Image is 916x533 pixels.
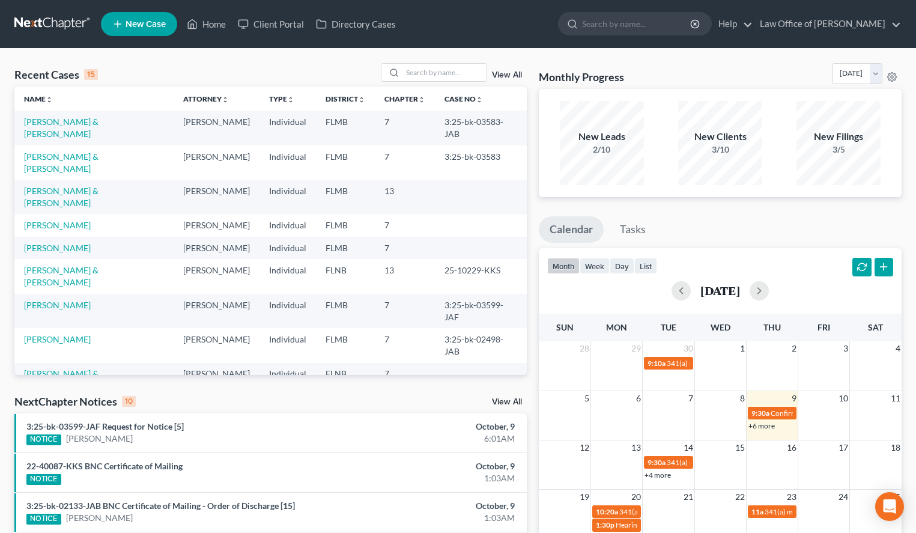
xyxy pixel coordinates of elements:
[174,111,259,145] td: [PERSON_NAME]
[26,501,295,511] a: 3:25-bk-02133-JAB BNC Certificate of Mailing - Order of Discharge [15]
[259,237,316,259] td: Individual
[46,96,53,103] i: unfold_more
[610,258,634,274] button: day
[259,363,316,397] td: Individual
[181,13,232,35] a: Home
[26,461,183,471] a: 22-40087-KKS BNC Certificate of Mailing
[183,94,229,103] a: Attorneyunfold_more
[310,13,402,35] a: Directory Cases
[596,520,614,529] span: 1:30p
[24,334,91,344] a: [PERSON_NAME]
[444,94,483,103] a: Case Nounfold_more
[26,421,184,431] a: 3:25-bk-03599-JAF Request for Notice [5]
[786,490,798,504] span: 23
[682,490,694,504] span: 21
[174,294,259,328] td: [PERSON_NAME]
[875,492,904,521] div: Open Intercom Messenger
[739,341,746,356] span: 1
[596,507,618,516] span: 10:20a
[375,259,435,293] td: 13
[890,490,902,504] span: 25
[435,259,527,293] td: 25-10229-KKS
[667,458,820,467] span: 341(a) meeting of creditors for [PERSON_NAME]
[174,259,259,293] td: [PERSON_NAME]
[539,216,604,243] a: Calendar
[24,94,53,103] a: Nameunfold_more
[619,507,735,516] span: 341(a) meeting for [PERSON_NAME]
[435,145,527,180] td: 3:25-bk-03583
[24,300,91,310] a: [PERSON_NAME]
[232,13,310,35] a: Client Portal
[582,13,692,35] input: Search by name...
[817,322,830,332] span: Fri
[360,500,515,512] div: October, 9
[435,294,527,328] td: 3:25-bk-03599-JAF
[868,322,883,332] span: Sat
[287,96,294,103] i: unfold_more
[26,514,61,525] div: NOTICE
[790,391,798,406] span: 9
[634,258,657,274] button: list
[174,145,259,180] td: [PERSON_NAME]
[402,64,487,81] input: Search by name...
[358,96,365,103] i: unfold_more
[384,94,425,103] a: Chapterunfold_more
[316,363,375,397] td: FLNB
[763,322,781,332] span: Thu
[259,111,316,145] td: Individual
[360,433,515,445] div: 6:01AM
[126,20,166,29] span: New Case
[316,237,375,259] td: FLMB
[259,328,316,362] td: Individual
[796,144,881,156] div: 3/5
[765,507,881,516] span: 341(a) meeting for [PERSON_NAME]
[360,472,515,484] div: 1:03AM
[734,440,746,455] span: 15
[796,130,881,144] div: New Filings
[837,490,849,504] span: 24
[687,391,694,406] span: 7
[375,180,435,214] td: 13
[259,145,316,180] td: Individual
[661,322,676,332] span: Tue
[66,433,133,445] a: [PERSON_NAME]
[894,341,902,356] span: 4
[583,391,590,406] span: 5
[14,394,136,409] div: NextChapter Notices
[648,458,666,467] span: 9:30a
[316,111,375,145] td: FLMB
[645,471,671,480] a: +4 more
[837,391,849,406] span: 10
[492,398,522,406] a: View All
[580,258,610,274] button: week
[14,67,98,82] div: Recent Cases
[560,144,644,156] div: 2/10
[556,322,574,332] span: Sun
[578,490,590,504] span: 19
[26,434,61,445] div: NOTICE
[751,409,769,418] span: 9:30a
[786,440,798,455] span: 16
[259,259,316,293] td: Individual
[630,490,642,504] span: 20
[578,440,590,455] span: 12
[259,294,316,328] td: Individual
[316,294,375,328] td: FLMB
[375,328,435,362] td: 7
[630,440,642,455] span: 13
[667,359,783,368] span: 341(a) meeting for [PERSON_NAME]
[771,409,907,418] span: Confirmation hearing for [PERSON_NAME]
[269,94,294,103] a: Typeunfold_more
[174,237,259,259] td: [PERSON_NAME]
[375,294,435,328] td: 7
[560,130,644,144] div: New Leads
[748,421,775,430] a: +6 more
[712,13,753,35] a: Help
[316,215,375,237] td: FLMB
[842,341,849,356] span: 3
[122,396,136,407] div: 10
[616,520,709,529] span: Hearing for [PERSON_NAME]
[316,259,375,293] td: FLNB
[26,474,61,485] div: NOTICE
[890,391,902,406] span: 11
